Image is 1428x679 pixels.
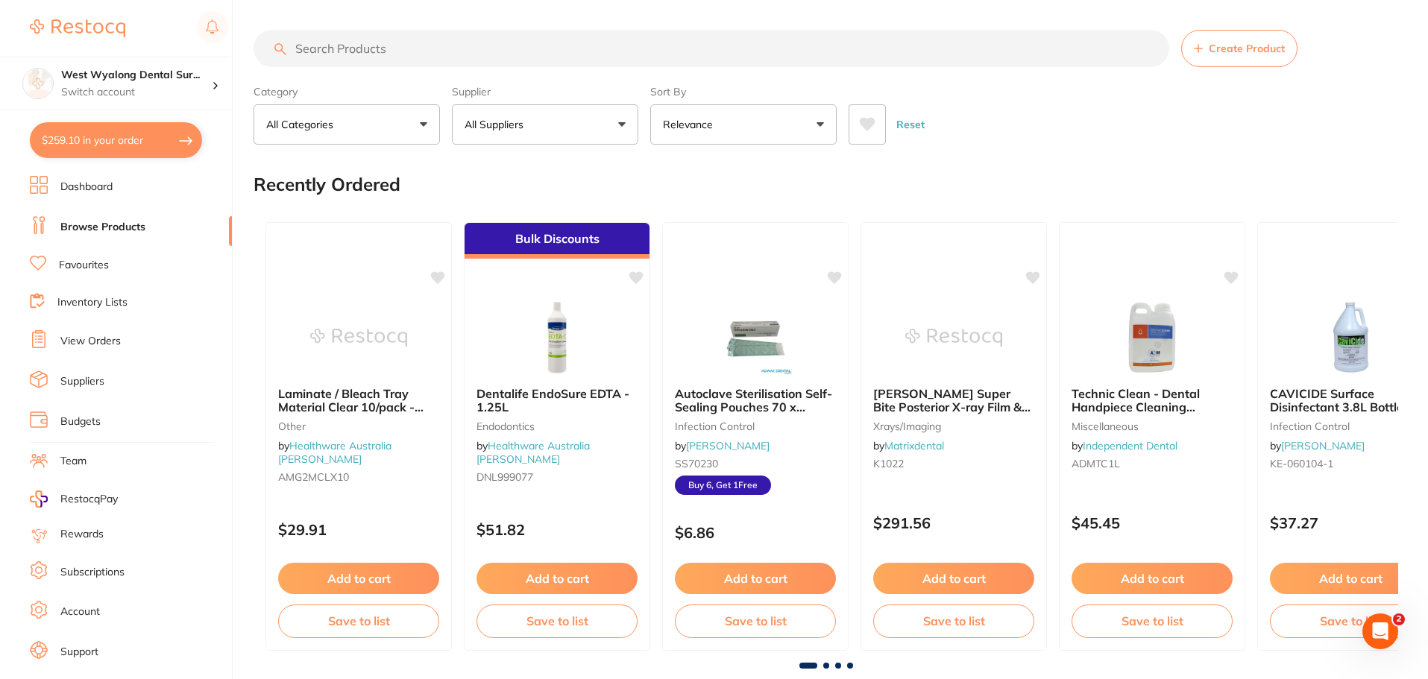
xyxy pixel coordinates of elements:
[892,104,929,145] button: Reset
[476,439,590,466] span: by
[1393,613,1405,625] span: 2
[61,68,212,83] h4: West Wyalong Dental Surgery (DentalTown 4)
[707,300,804,375] img: Autoclave Sterilisation Self-Sealing Pouches 70 x 230mm 200/pk
[254,30,1169,67] input: Search Products
[60,645,98,660] a: Support
[278,604,439,637] button: Save to list
[254,174,400,195] h2: Recently Ordered
[1083,439,1177,452] a: Independent Dental
[1362,613,1398,649] iframe: Intercom live chat
[650,104,837,145] button: Relevance
[254,85,440,98] label: Category
[884,439,944,452] a: Matrixdental
[254,104,440,145] button: All Categories
[30,122,202,158] button: $259.10 in your order
[60,492,118,507] span: RestocqPay
[60,454,87,469] a: Team
[60,604,100,619] a: Account
[60,414,101,429] a: Budgets
[23,69,53,98] img: West Wyalong Dental Surgery (DentalTown 4)
[873,387,1034,414] b: Kerr Hawe Super Bite Posterior X-ray Film & Plate Holder (4) with Ring
[60,334,121,349] a: View Orders
[905,300,1002,375] img: Kerr Hawe Super Bite Posterior X-ray Film & Plate Holder (4) with Ring
[476,563,638,594] button: Add to cart
[278,521,439,538] p: $29.91
[476,521,638,538] p: $51.82
[30,19,125,37] img: Restocq Logo
[686,439,770,452] a: [PERSON_NAME]
[278,563,439,594] button: Add to cart
[1104,300,1201,375] img: Technic Clean - Dental Handpiece Cleaning Solution
[465,223,649,259] div: Bulk Discounts
[1181,30,1298,67] button: Create Product
[476,387,638,414] b: Dentalife EndoSure EDTA - 1.25L
[278,420,439,432] small: other
[60,527,104,542] a: Rewards
[509,300,606,375] img: Dentalife EndoSure EDTA - 1.25L
[873,604,1034,637] button: Save to list
[1270,439,1365,452] span: by
[57,295,128,310] a: Inventory Lists
[278,387,439,414] b: Laminate / Bleach Tray Material Clear 10/pack - 127mm x 127mm Square - 2mm
[1072,563,1233,594] button: Add to cart
[663,117,719,132] p: Relevance
[476,420,638,432] small: Endodontics
[1209,42,1285,54] span: Create Product
[675,563,836,594] button: Add to cart
[1072,458,1233,470] small: ADMTC1L
[675,604,836,637] button: Save to list
[476,439,590,466] a: Healthware Australia [PERSON_NAME]
[1281,439,1365,452] a: [PERSON_NAME]
[873,563,1034,594] button: Add to cart
[60,374,104,389] a: Suppliers
[278,471,439,483] small: AMG2MCLX10
[452,104,638,145] button: All Suppliers
[675,387,836,414] b: Autoclave Sterilisation Self-Sealing Pouches 70 x 230mm 200/pk
[30,490,118,508] a: RestocqPay
[675,524,836,541] p: $6.86
[873,458,1034,470] small: K1022
[465,117,529,132] p: All Suppliers
[60,565,125,580] a: Subscriptions
[675,458,836,470] small: SS70230
[1072,514,1233,531] p: $45.45
[1302,300,1399,375] img: CAVICIDE Surface Disinfectant 3.8L Bottle
[60,180,113,195] a: Dashboard
[675,476,771,495] span: Buy 6, Get 1 Free
[30,11,125,45] a: Restocq Logo
[675,420,836,432] small: infection control
[1072,604,1233,637] button: Save to list
[650,85,837,98] label: Sort By
[1072,420,1233,432] small: miscellaneous
[60,220,145,235] a: Browse Products
[278,439,391,466] span: by
[30,490,48,508] img: RestocqPay
[873,439,944,452] span: by
[476,471,638,483] small: DNL999077
[476,604,638,637] button: Save to list
[675,439,770,452] span: by
[310,300,407,375] img: Laminate / Bleach Tray Material Clear 10/pack - 127mm x 127mm Square - 2mm
[873,420,1034,432] small: xrays/imaging
[452,85,638,98] label: Supplier
[61,85,212,100] p: Switch account
[266,117,339,132] p: All Categories
[59,258,109,273] a: Favourites
[278,439,391,466] a: Healthware Australia [PERSON_NAME]
[873,514,1034,531] p: $291.56
[1072,387,1233,414] b: Technic Clean - Dental Handpiece Cleaning Solution
[1072,439,1177,452] span: by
